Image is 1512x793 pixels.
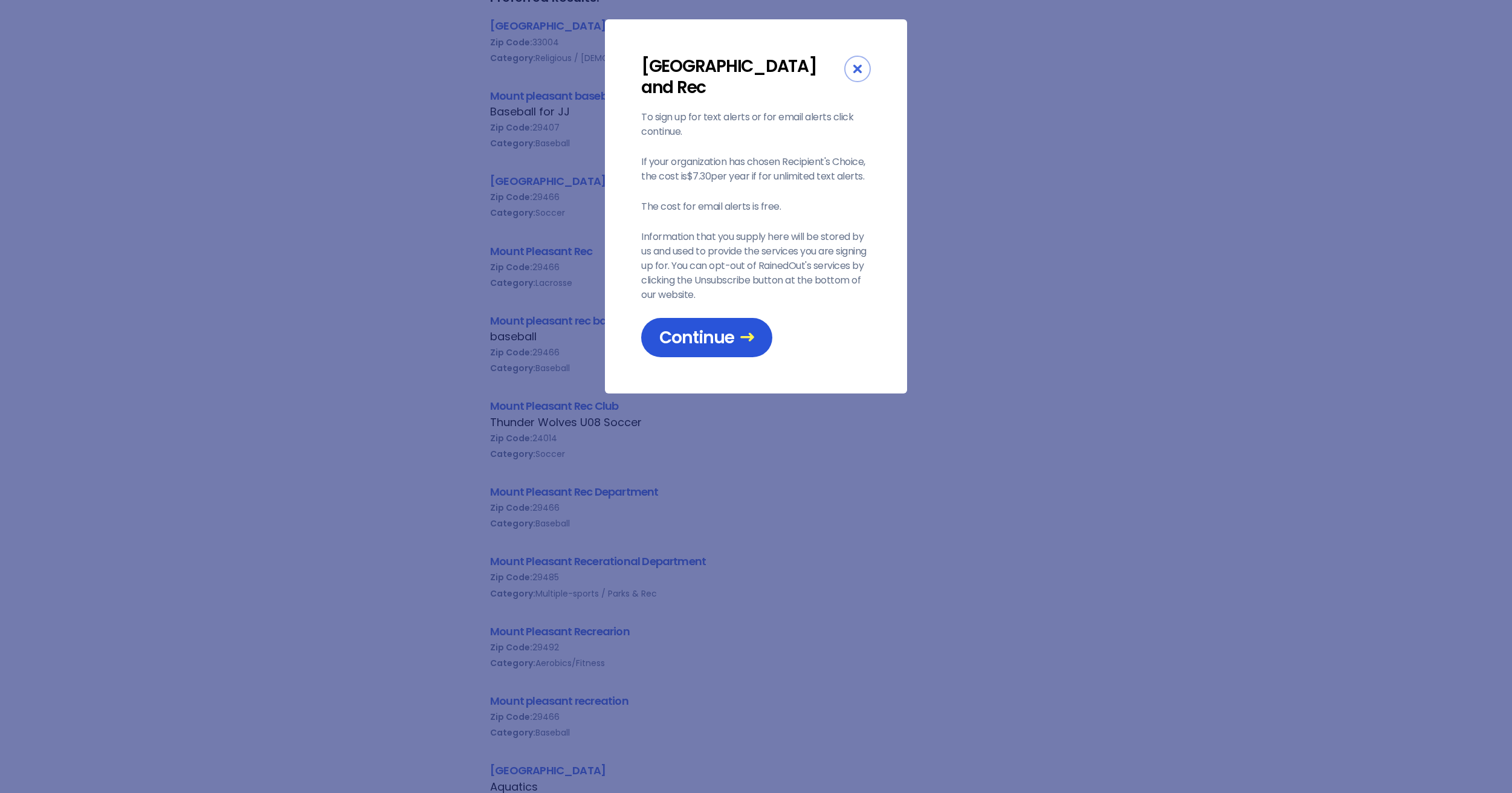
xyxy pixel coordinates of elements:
p: If your organization has chosen Recipient's Choice, the cost is $7.30 per year if for unlimited t... [641,155,871,184]
p: The cost for email alerts is free. [641,199,871,214]
div: [GEOGRAPHIC_DATA] and Rec [641,56,844,98]
p: To sign up for text alerts or for email alerts click continue. [641,110,871,139]
div: Close [844,56,871,82]
p: Information that you supply here will be stored by us and used to provide the services you are si... [641,230,871,302]
span: Continue [659,327,754,348]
